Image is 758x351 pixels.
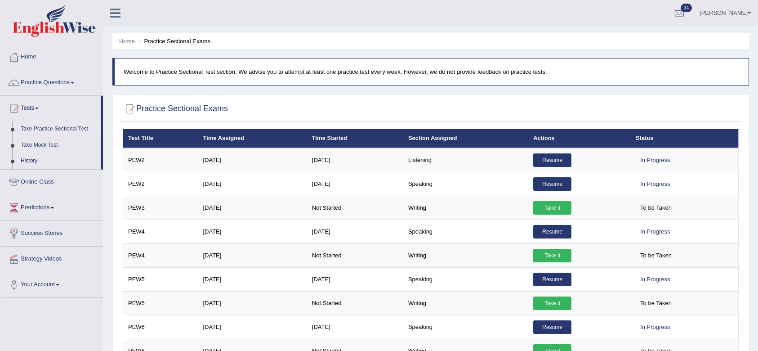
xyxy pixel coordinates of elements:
[533,153,571,167] a: Resume
[307,243,403,267] td: Not Started
[123,220,198,243] td: PEW4
[0,247,103,269] a: Strategy Videos
[198,148,307,172] td: [DATE]
[403,220,528,243] td: Speaking
[198,315,307,339] td: [DATE]
[198,196,307,220] td: [DATE]
[123,148,198,172] td: PEW2
[403,148,528,172] td: Listening
[0,70,103,93] a: Practice Questions
[307,315,403,339] td: [DATE]
[0,96,101,118] a: Tests
[636,320,674,334] div: In Progress
[123,243,198,267] td: PEW4
[636,177,674,191] div: In Progress
[124,67,740,76] p: Welcome to Practice Sectional Test section. We advise you to attempt at least one practice test e...
[0,195,103,218] a: Predictions
[681,4,692,12] span: 34
[403,315,528,339] td: Speaking
[403,291,528,315] td: Writing
[17,121,101,137] a: Take Practice Sectional Test
[0,45,103,67] a: Home
[0,272,103,295] a: Your Account
[403,267,528,291] td: Speaking
[198,291,307,315] td: [DATE]
[533,201,571,215] a: Take it
[0,221,103,243] a: Success Stories
[17,137,101,153] a: Take Mock Test
[307,291,403,315] td: Not Started
[636,297,676,310] span: To be Taken
[403,129,528,148] th: Section Assigned
[123,315,198,339] td: PEW6
[198,243,307,267] td: [DATE]
[533,297,571,310] a: Take it
[403,243,528,267] td: Writing
[17,153,101,169] a: History
[533,273,571,286] a: Resume
[136,37,210,45] li: Practice Sectional Exams
[123,267,198,291] td: PEW5
[533,225,571,238] a: Resume
[636,249,676,262] span: To be Taken
[307,196,403,220] td: Not Started
[533,249,571,262] a: Take it
[198,220,307,243] td: [DATE]
[636,201,676,215] span: To be Taken
[307,129,403,148] th: Time Started
[307,172,403,196] td: [DATE]
[198,172,307,196] td: [DATE]
[123,291,198,315] td: PEW5
[123,196,198,220] td: PEW3
[636,153,674,167] div: In Progress
[636,273,674,286] div: In Progress
[307,148,403,172] td: [DATE]
[636,225,674,238] div: In Progress
[123,102,228,116] h2: Practice Sectional Exams
[533,320,571,334] a: Resume
[307,267,403,291] td: [DATE]
[198,129,307,148] th: Time Assigned
[0,170,103,192] a: Online Class
[119,38,135,45] a: Home
[403,196,528,220] td: Writing
[528,129,631,148] th: Actions
[123,129,198,148] th: Test Title
[631,129,738,148] th: Status
[123,172,198,196] td: PEW2
[533,177,571,191] a: Resume
[403,172,528,196] td: Speaking
[307,220,403,243] td: [DATE]
[198,267,307,291] td: [DATE]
